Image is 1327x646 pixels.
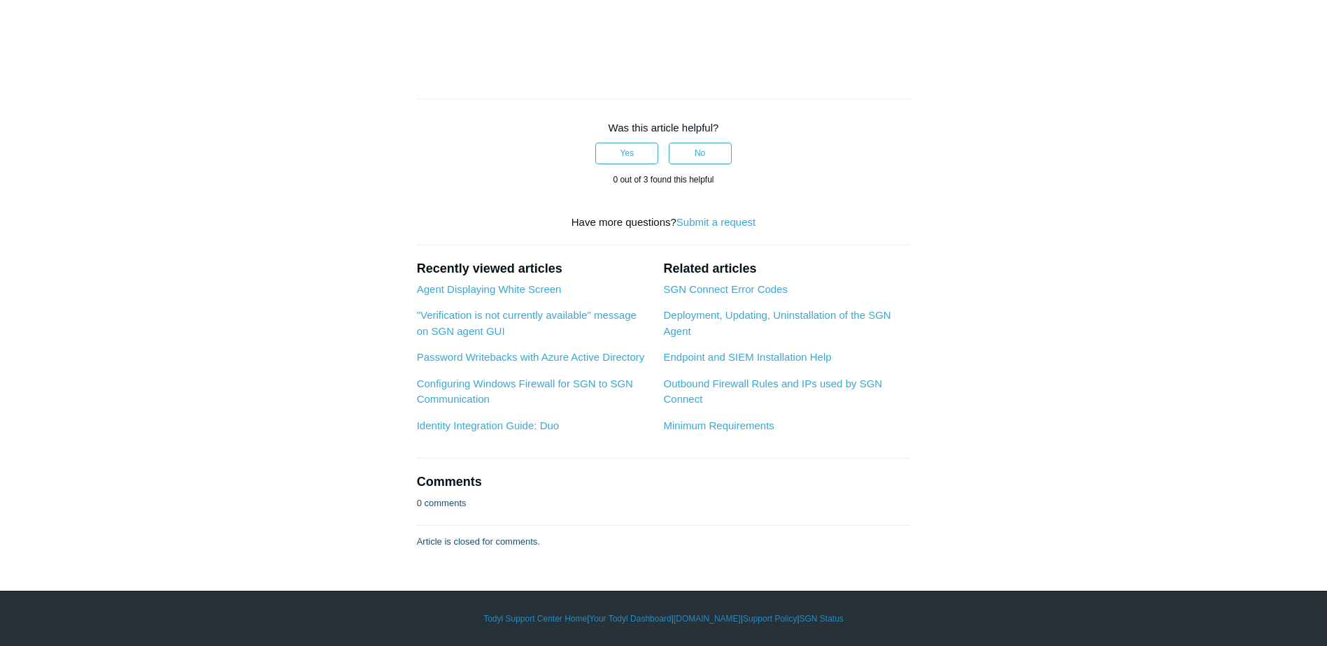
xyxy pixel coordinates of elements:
a: Agent Displaying White Screen [417,283,562,295]
a: Your Todyl Dashboard [589,612,671,625]
a: SGN Connect Error Codes [663,283,788,295]
a: Endpoint and SIEM Installation Help [663,351,831,363]
div: | | | | [258,612,1070,625]
a: Password Writebacks with Azure Active Directory [417,351,645,363]
h2: Recently viewed articles [417,259,650,278]
a: Configuring Windows Firewall for SGN to SGN Communication [417,378,633,405]
span: 0 out of 3 found this helpful [613,175,714,185]
a: SGN Status [800,612,844,625]
a: Submit a request [676,216,755,228]
a: Support Policy [743,612,797,625]
p: 0 comments [417,496,467,510]
button: This article was helpful [595,143,658,164]
a: Minimum Requirements [663,419,774,431]
p: Article is closed for comments. [417,535,540,549]
button: This article was not helpful [669,143,732,164]
a: Deployment, Updating, Uninstallation of the SGN Agent [663,309,890,337]
a: Todyl Support Center Home [483,612,587,625]
span: Was this article helpful? [609,122,719,134]
a: Identity Integration Guide: Duo [417,419,559,431]
a: Outbound Firewall Rules and IPs used by SGN Connect [663,378,882,405]
div: Have more questions? [417,215,911,231]
h2: Comments [417,473,911,491]
h2: Related articles [663,259,910,278]
a: [DOMAIN_NAME] [674,612,741,625]
a: "Verification is not currently available" message on SGN agent GUI [417,309,637,337]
